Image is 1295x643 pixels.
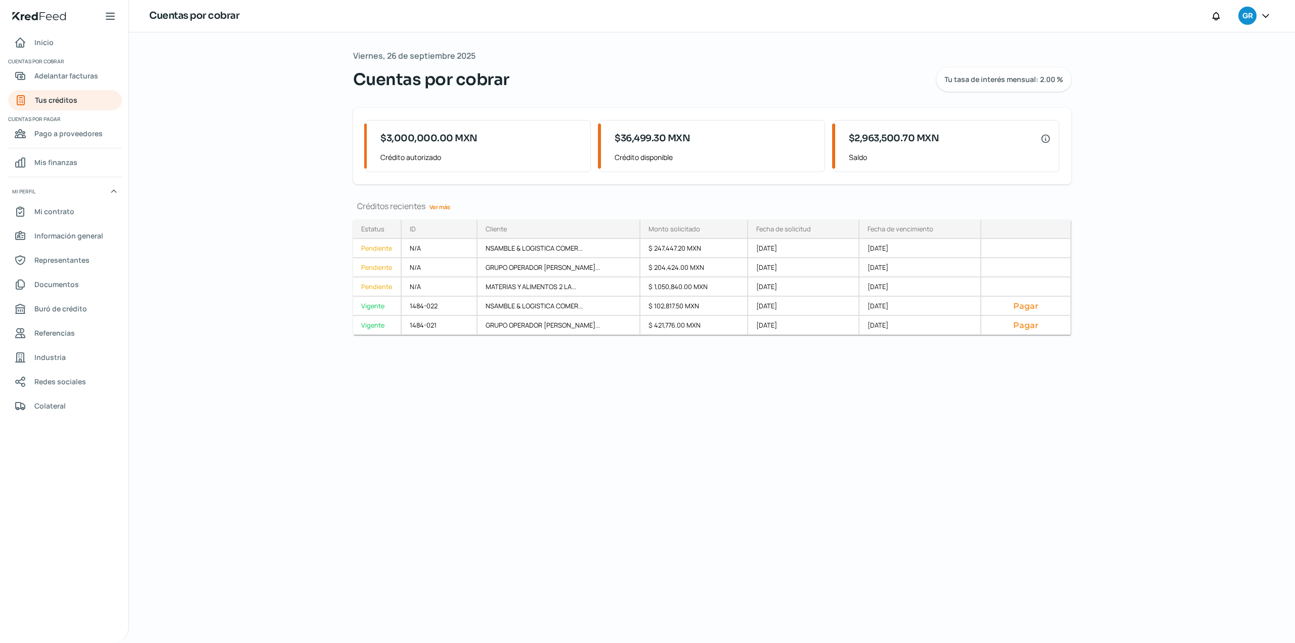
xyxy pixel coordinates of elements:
[34,36,54,49] span: Inicio
[859,297,982,316] div: [DATE]
[425,199,454,215] a: Ver más
[640,239,749,258] div: $ 247,447.20 MXN
[34,127,103,140] span: Pago a proveedores
[8,274,122,295] a: Documentos
[361,224,384,233] div: Estatus
[34,302,87,315] span: Buró de crédito
[353,316,402,335] a: Vigente
[8,66,122,86] a: Adelantar facturas
[353,200,1071,212] div: Créditos recientes
[34,69,98,82] span: Adelantar facturas
[353,277,402,297] a: Pendiente
[478,316,640,335] div: GRUPO OPERADOR [PERSON_NAME]...
[1242,10,1253,22] span: GR
[989,301,1062,311] button: Pagar
[34,399,66,412] span: Colateral
[849,151,1051,164] span: Saldo
[410,224,416,233] div: ID
[478,297,640,316] div: NSAMBLE & LOGISTICA COMER...
[402,258,478,277] div: N/A
[402,297,478,316] div: 1484-022
[34,327,75,339] span: Referencias
[8,372,122,392] a: Redes sociales
[8,347,122,368] a: Industria
[748,277,859,297] div: [DATE]
[8,202,122,222] a: Mi contrato
[380,151,582,164] span: Crédito autorizado
[640,277,749,297] div: $ 1,050,840.00 MXN
[34,205,74,218] span: Mi contrato
[748,239,859,258] div: [DATE]
[12,187,35,196] span: Mi perfil
[8,250,122,270] a: Representantes
[353,239,402,258] a: Pendiente
[353,258,402,277] a: Pendiente
[859,239,982,258] div: [DATE]
[353,49,476,63] span: Viernes, 26 de septiembre 2025
[849,132,939,145] span: $2,963,500.70 MXN
[34,156,77,169] span: Mis finanzas
[748,297,859,316] div: [DATE]
[34,278,79,291] span: Documentos
[402,277,478,297] div: N/A
[748,258,859,277] div: [DATE]
[615,151,816,164] span: Crédito disponible
[34,229,103,242] span: Información general
[8,226,122,246] a: Información general
[615,132,690,145] span: $36,499.30 MXN
[8,396,122,416] a: Colateral
[34,254,90,266] span: Representantes
[8,114,120,124] span: Cuentas por pagar
[748,316,859,335] div: [DATE]
[8,90,122,110] a: Tus créditos
[478,239,640,258] div: NSAMBLE & LOGISTICA COMER...
[402,316,478,335] div: 1484-021
[859,316,982,335] div: [DATE]
[478,258,640,277] div: GRUPO OPERADOR [PERSON_NAME]...
[486,224,507,233] div: Cliente
[478,277,640,297] div: MATERIAS Y ALIMENTOS 2 LA...
[34,351,66,364] span: Industria
[8,32,122,53] a: Inicio
[756,224,811,233] div: Fecha de solicitud
[868,224,933,233] div: Fecha de vencimiento
[8,299,122,319] a: Buró de crédito
[989,320,1062,330] button: Pagar
[8,152,122,173] a: Mis finanzas
[649,224,700,233] div: Monto solicitado
[34,375,86,388] span: Redes sociales
[380,132,478,145] span: $3,000,000.00 MXN
[402,239,478,258] div: N/A
[353,67,509,92] span: Cuentas por cobrar
[35,94,77,106] span: Tus créditos
[8,57,120,66] span: Cuentas por cobrar
[353,297,402,316] a: Vigente
[640,297,749,316] div: $ 102,817.50 MXN
[8,124,122,144] a: Pago a proveedores
[8,323,122,343] a: Referencias
[859,277,982,297] div: [DATE]
[640,316,749,335] div: $ 421,776.00 MXN
[944,76,1063,83] span: Tu tasa de interés mensual: 2.00 %
[149,9,239,23] h1: Cuentas por cobrar
[640,258,749,277] div: $ 204,424.00 MXN
[859,258,982,277] div: [DATE]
